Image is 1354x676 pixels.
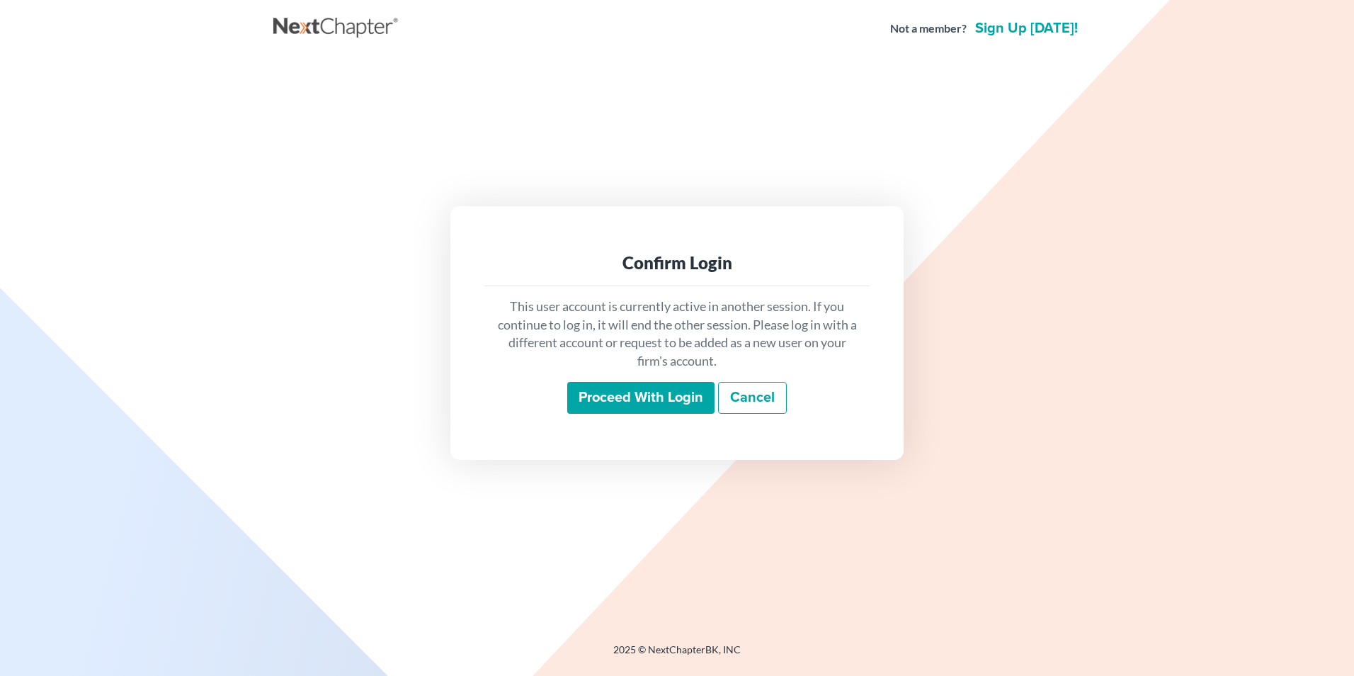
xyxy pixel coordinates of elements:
input: Proceed with login [567,382,715,415]
div: 2025 © NextChapterBK, INC [273,643,1081,668]
a: Cancel [718,382,787,415]
a: Sign up [DATE]! [972,21,1081,35]
div: Confirm Login [496,252,858,274]
p: This user account is currently active in another session. If you continue to log in, it will end ... [496,298,858,371]
strong: Not a member? [890,21,967,37]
